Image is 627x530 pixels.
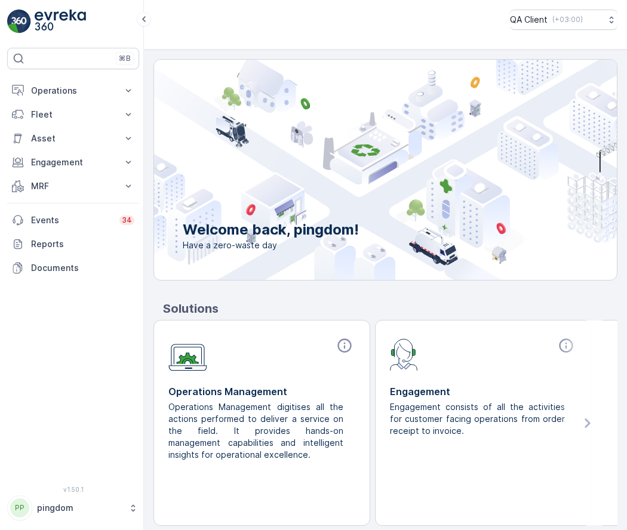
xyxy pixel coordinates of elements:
img: city illustration [100,60,617,280]
p: Welcome back, pingdom! [183,220,359,239]
div: PP [10,498,29,517]
a: Reports [7,232,139,256]
img: module-icon [390,337,418,371]
button: Engagement [7,150,139,174]
p: pingdom [37,502,122,514]
p: QA Client [510,14,548,26]
img: module-icon [168,337,207,371]
p: ( +03:00 ) [552,15,583,24]
p: Operations Management digitises all the actions performed to deliver a service on the field. It p... [168,401,346,461]
p: MRF [31,180,115,192]
button: QA Client(+03:00) [510,10,617,30]
p: Engagement [31,156,115,168]
button: Fleet [7,103,139,127]
button: MRF [7,174,139,198]
a: Documents [7,256,139,280]
p: Solutions [163,300,617,318]
span: Have a zero-waste day [183,239,359,251]
a: Events34 [7,208,139,232]
img: logo_light-DOdMpM7g.png [35,10,86,33]
span: v 1.50.1 [7,486,139,493]
p: ⌘B [119,54,131,63]
p: Documents [31,262,134,274]
p: Operations [31,85,115,97]
p: Fleet [31,109,115,121]
p: Events [31,214,112,226]
p: Operations Management [168,384,355,399]
button: PPpingdom [7,495,139,520]
button: Operations [7,79,139,103]
p: Engagement consists of all the activities for customer facing operations from order receipt to in... [390,401,567,437]
img: logo [7,10,31,33]
p: Asset [31,132,115,144]
button: Asset [7,127,139,150]
p: 34 [122,215,132,225]
p: Reports [31,238,134,250]
p: Engagement [390,384,577,399]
